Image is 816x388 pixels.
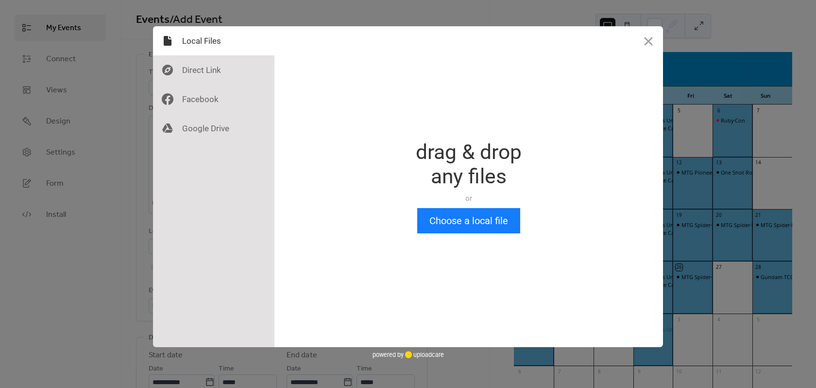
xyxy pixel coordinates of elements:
[153,55,274,85] div: Direct Link
[634,26,663,55] button: Close
[153,85,274,114] div: Facebook
[416,140,522,189] div: drag & drop any files
[153,26,274,55] div: Local Files
[373,347,444,362] div: powered by
[417,208,520,233] button: Choose a local file
[416,194,522,203] div: or
[153,114,274,143] div: Google Drive
[404,351,444,358] a: uploadcare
